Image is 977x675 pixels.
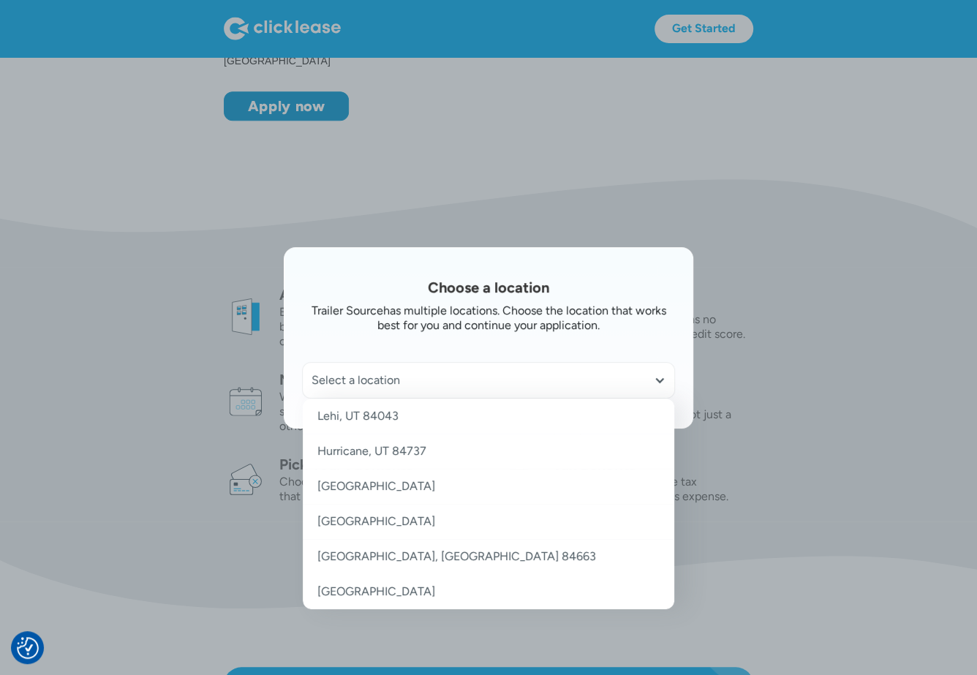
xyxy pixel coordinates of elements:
div: has multiple locations. Choose the location that works best for you and continue your application. [377,303,666,332]
div: Select a location [303,363,674,398]
a: Hurricane, UT 84737 [303,434,674,469]
img: Revisit consent button [17,637,39,659]
a: [GEOGRAPHIC_DATA], [GEOGRAPHIC_DATA] 84663 [303,539,674,574]
button: Consent Preferences [17,637,39,659]
a: [GEOGRAPHIC_DATA] [303,469,674,504]
nav: Select a location [303,399,674,609]
a: [GEOGRAPHIC_DATA] [303,504,674,539]
a: Lehi, UT 84043 [303,399,674,434]
a: [GEOGRAPHIC_DATA] [303,574,674,609]
h1: Choose a location [302,277,675,298]
div: Select a location [312,373,665,388]
div: Trailer Source [312,303,383,317]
